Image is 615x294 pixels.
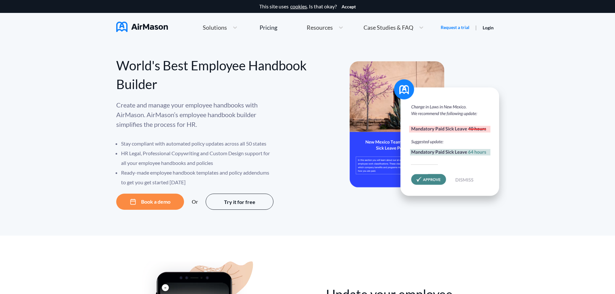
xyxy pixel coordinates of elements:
a: Pricing [260,22,277,33]
a: Request a trial [441,24,469,31]
li: HR Legal, Professional Copywriting and Custom Design support for all your employee handbooks and ... [121,148,274,168]
span: Resources [307,25,333,30]
span: Case Studies & FAQ [364,25,413,30]
button: Book a demo [116,194,184,210]
span: Solutions [203,25,227,30]
button: Try it for free [206,194,273,210]
span: | [475,24,477,30]
a: Login [483,25,494,30]
p: Create and manage your employee handbooks with AirMason. AirMason’s employee handbook builder sim... [116,100,274,129]
button: Accept cookies [342,4,356,9]
div: Or [192,199,198,205]
img: AirMason Logo [116,22,168,32]
li: Ready-made employee handbook templates and policy addendums to get you get started [DATE] [121,168,274,187]
div: World's Best Employee Handbook Builder [116,56,308,94]
div: Pricing [260,25,277,30]
img: hero-banner [350,61,508,209]
li: Stay compliant with automated policy updates across all 50 states [121,139,274,148]
a: cookies [290,4,307,9]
